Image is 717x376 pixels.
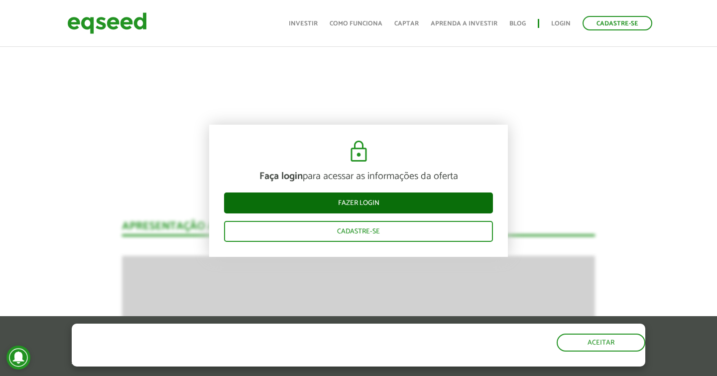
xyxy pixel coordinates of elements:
img: cadeado.svg [347,140,371,164]
a: Cadastre-se [583,16,652,30]
button: Aceitar [557,334,645,352]
a: Captar [394,20,419,27]
img: EqSeed [67,10,147,36]
p: Ao clicar em "aceitar", você aceita nossa . [72,357,416,367]
a: Cadastre-se [224,221,493,242]
strong: Faça login [259,168,303,185]
p: para acessar as informações da oferta [224,171,493,183]
a: Login [551,20,571,27]
a: Investir [289,20,318,27]
a: Fazer login [224,192,493,213]
a: Blog [509,20,526,27]
a: Como funciona [330,20,382,27]
a: política de privacidade e de cookies [203,358,318,367]
a: Aprenda a investir [431,20,497,27]
h5: O site da EqSeed utiliza cookies para melhorar sua navegação. [72,324,416,355]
